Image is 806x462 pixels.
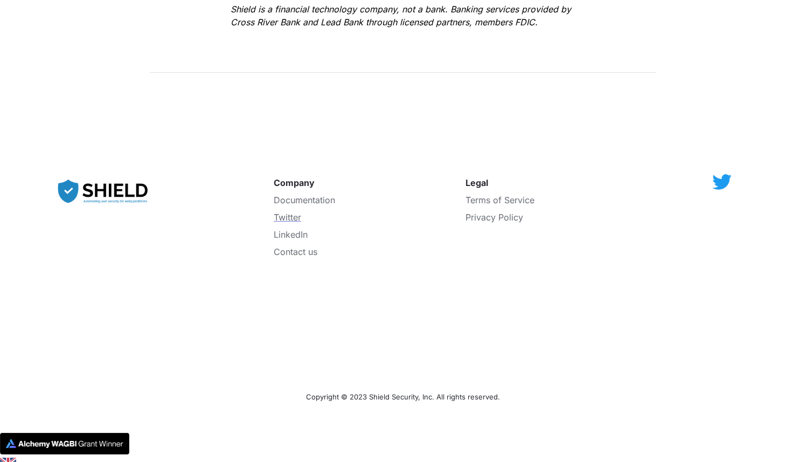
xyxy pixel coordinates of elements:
[465,212,523,223] a: Privacy Policy
[274,212,301,223] a: Twitter
[465,195,534,205] a: Terms of Service
[274,195,335,205] a: Documentation
[204,84,306,101] span: See More Posts
[231,4,574,27] em: Shield is a financial technology company, not a bank. Banking services provided by Cross River Ba...
[274,229,308,240] a: LinkedIn
[274,177,315,188] strong: Company
[306,392,500,401] span: Copyright © 2023 Shield Security, Inc. All rights reserved.
[274,246,317,257] a: Contact us
[465,177,488,188] strong: Legal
